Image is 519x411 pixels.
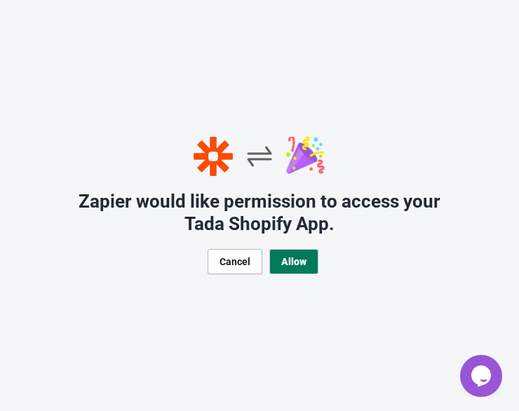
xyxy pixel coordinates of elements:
span: Allow [281,256,306,267]
h2: Zapier would like permission to access your Tada Shopify App. [76,190,444,235]
button: Allow [269,249,318,274]
img: tadaIcon.svg [286,137,325,176]
img: connect.svg [247,137,272,176]
img: zapier.svg [194,137,233,176]
iframe: chat widget [460,355,505,397]
button: Cancel [208,249,262,274]
span: Cancel [220,256,250,267]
